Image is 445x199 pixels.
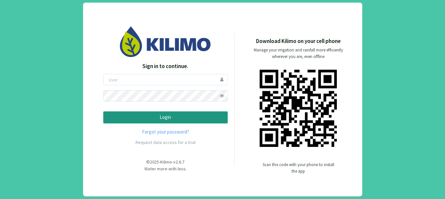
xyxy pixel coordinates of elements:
[173,159,184,165] span: v2.6.7
[256,37,341,46] p: Download Kilimo on your cell phone
[248,47,349,60] p: Manage your irrigation and rainfall more efficiently wherever you are, even offline
[103,111,228,123] button: Login
[109,114,222,121] p: Login
[120,26,211,57] img: Image
[146,159,150,165] span: ©
[160,159,172,165] span: Kilimo
[172,159,173,165] span: -
[144,166,187,172] span: Water more with less.
[263,162,334,175] p: Scan this code with your phone to install the app
[103,62,228,71] p: Sign in to continue.
[150,159,159,165] span: 2025
[103,128,228,136] a: Forgot your password?
[136,139,195,145] a: Request data access for a trial
[260,70,337,147] img: qr code
[103,74,228,85] input: User
[159,159,160,165] span: -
